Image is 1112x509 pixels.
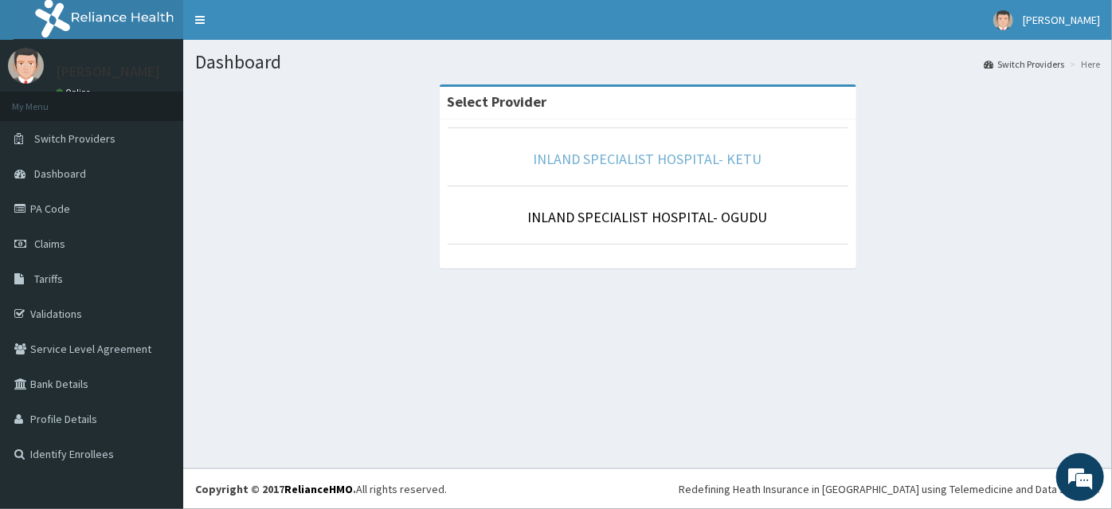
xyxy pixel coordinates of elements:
footer: All rights reserved. [183,468,1112,509]
span: Claims [34,237,65,251]
a: INLAND SPECIALIST HOSPITAL- KETU [534,150,762,168]
div: Minimize live chat window [261,8,300,46]
span: Dashboard [34,166,86,181]
h1: Dashboard [195,52,1100,72]
span: We're online! [92,153,220,314]
strong: Copyright © 2017 . [195,482,356,496]
a: Online [56,87,94,98]
img: d_794563401_company_1708531726252_794563401 [29,80,65,119]
a: Switch Providers [984,57,1064,71]
div: Redefining Heath Insurance in [GEOGRAPHIC_DATA] using Telemedicine and Data Science! [679,481,1100,497]
span: [PERSON_NAME] [1023,13,1100,27]
img: User Image [993,10,1013,30]
textarea: Type your message and hit 'Enter' [8,339,303,395]
span: Tariffs [34,272,63,286]
p: [PERSON_NAME] [56,65,160,79]
li: Here [1066,57,1100,71]
strong: Select Provider [448,92,547,111]
span: Switch Providers [34,131,116,146]
a: RelianceHMO [284,482,353,496]
a: INLAND SPECIALIST HOSPITAL- OGUDU [528,208,768,226]
div: Chat with us now [83,89,268,110]
img: User Image [8,48,44,84]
